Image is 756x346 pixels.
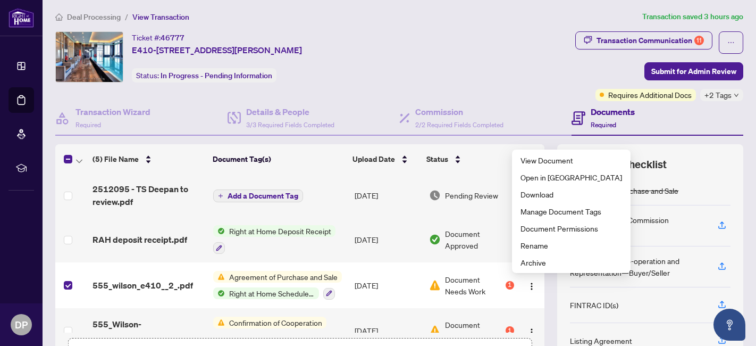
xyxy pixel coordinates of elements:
[15,317,28,332] span: DP
[213,317,326,345] button: Status IconConfirmation of Cooperation
[651,63,736,80] span: Submit for Admin Review
[213,190,303,202] button: Add a Document Tag
[225,317,326,328] span: Confirmation of Cooperation
[523,322,540,339] button: Logo
[506,326,514,335] div: 1
[429,325,441,336] img: Document Status
[352,153,395,165] span: Upload Date
[213,225,225,237] img: Status Icon
[429,279,441,291] img: Document Status
[642,11,743,23] article: Transaction saved 3 hours ago
[132,68,276,83] div: Status:
[591,121,616,129] span: Required
[570,299,618,311] div: FINTRAC ID(s)
[213,189,303,203] button: Add a Document Tag
[93,153,139,165] span: (5) File Name
[55,13,63,21] span: home
[225,287,319,299] span: Right at Home Schedule B
[704,89,732,101] span: +2 Tags
[597,32,704,49] div: Transaction Communication
[161,33,184,43] span: 46777
[225,225,335,237] span: Right at Home Deposit Receipt
[426,153,448,165] span: Status
[246,105,334,118] h4: Details & People
[445,319,503,342] span: Document Needs Work
[93,183,205,208] span: 2512095 - TS Deepan to review.pdf
[132,12,189,22] span: View Transaction
[75,105,150,118] h4: Transaction Wizard
[415,105,503,118] h4: Commission
[88,144,208,174] th: (5) File Name
[527,328,536,336] img: Logo
[713,309,745,341] button: Open asap
[228,192,298,200] span: Add a Document Tag
[348,144,422,174] th: Upload Date
[213,287,225,299] img: Status Icon
[132,44,302,56] span: E410-[STREET_ADDRESS][PERSON_NAME]
[429,234,441,245] img: Document Status
[644,62,743,80] button: Submit for Admin Review
[608,89,692,101] span: Requires Additional Docs
[527,282,536,291] img: Logo
[591,105,635,118] h4: Documents
[520,188,622,200] span: Download
[350,217,425,262] td: [DATE]
[445,190,498,201] span: Pending Review
[161,71,272,80] span: In Progress - Pending Information
[506,281,514,290] div: 1
[350,262,425,308] td: [DATE]
[727,39,735,46] span: ellipsis
[575,31,712,50] button: Transaction Communication11
[246,121,334,129] span: 3/3 Required Fields Completed
[520,205,622,217] span: Manage Document Tags
[93,318,205,343] span: 555_Wilson-_320_Confirmation_of_Co-operation_and_Representation_-_Buyer_Seller_-_PropTx-[PERSON_N...
[445,274,503,297] span: Document Needs Work
[520,154,622,166] span: View Document
[734,93,739,98] span: down
[213,225,335,254] button: Status IconRight at Home Deposit Receipt
[93,279,193,292] span: 555_wilson_e410__2_.pdf
[208,144,349,174] th: Document Tag(s)
[350,174,425,217] td: [DATE]
[125,11,128,23] li: /
[429,190,441,201] img: Document Status
[415,121,503,129] span: 2/2 Required Fields Completed
[523,277,540,294] button: Logo
[520,240,622,251] span: Rename
[75,121,101,129] span: Required
[213,317,225,328] img: Status Icon
[694,36,704,45] div: 11
[213,271,225,283] img: Status Icon
[520,223,622,234] span: Document Permissions
[570,255,705,278] div: Confirmation of Co-operation and Representation—Buyer/Seller
[56,32,123,82] img: IMG-C12279626_1.jpg
[218,193,223,199] span: plus
[9,8,34,28] img: logo
[93,233,187,246] span: RAH deposit receipt.pdf
[445,228,514,251] span: Document Approved
[422,144,515,174] th: Status
[520,257,622,268] span: Archive
[67,12,121,22] span: Deal Processing
[225,271,342,283] span: Agreement of Purchase and Sale
[570,214,705,237] div: Co-op Brokerage Commission Statement
[213,271,342,300] button: Status IconAgreement of Purchase and SaleStatus IconRight at Home Schedule B
[520,171,622,183] span: Open in [GEOGRAPHIC_DATA]
[132,31,184,44] div: Ticket #:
